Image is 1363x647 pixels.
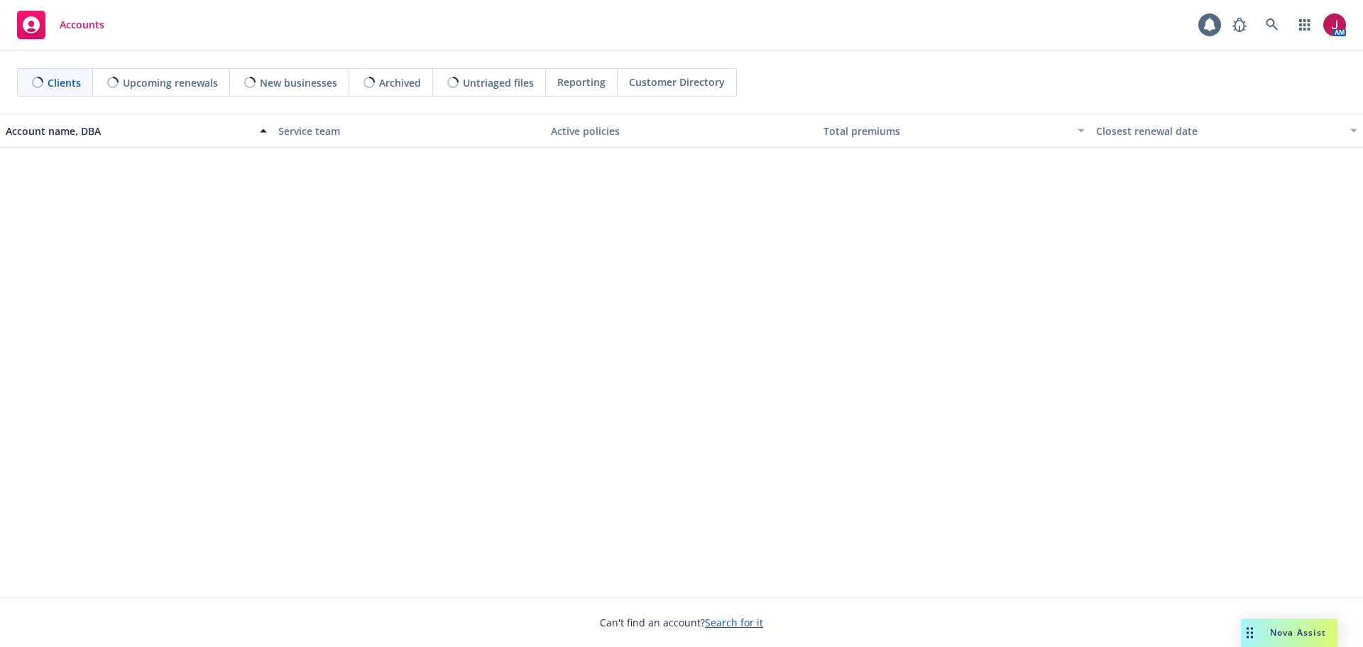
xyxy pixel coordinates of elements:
[818,114,1090,148] button: Total premiums
[1323,13,1346,36] img: photo
[1291,11,1319,39] a: Switch app
[1096,124,1342,138] div: Closest renewal date
[1258,11,1286,39] a: Search
[123,75,218,90] span: Upcoming renewals
[823,124,1069,138] div: Total premiums
[379,75,421,90] span: Archived
[1090,114,1363,148] button: Closest renewal date
[273,114,545,148] button: Service team
[1270,626,1326,638] span: Nova Assist
[60,19,104,31] span: Accounts
[1241,619,1259,647] div: Drag to move
[48,75,81,90] span: Clients
[11,5,110,45] a: Accounts
[551,124,812,138] div: Active policies
[629,75,725,89] span: Customer Directory
[1241,619,1337,647] button: Nova Assist
[463,75,534,90] span: Untriaged files
[600,615,763,630] span: Can't find an account?
[545,114,818,148] button: Active policies
[1225,11,1254,39] a: Report a Bug
[557,75,606,89] span: Reporting
[705,616,763,629] a: Search for it
[260,75,337,90] span: New businesses
[6,124,251,138] div: Account name, DBA
[278,124,540,138] div: Service team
